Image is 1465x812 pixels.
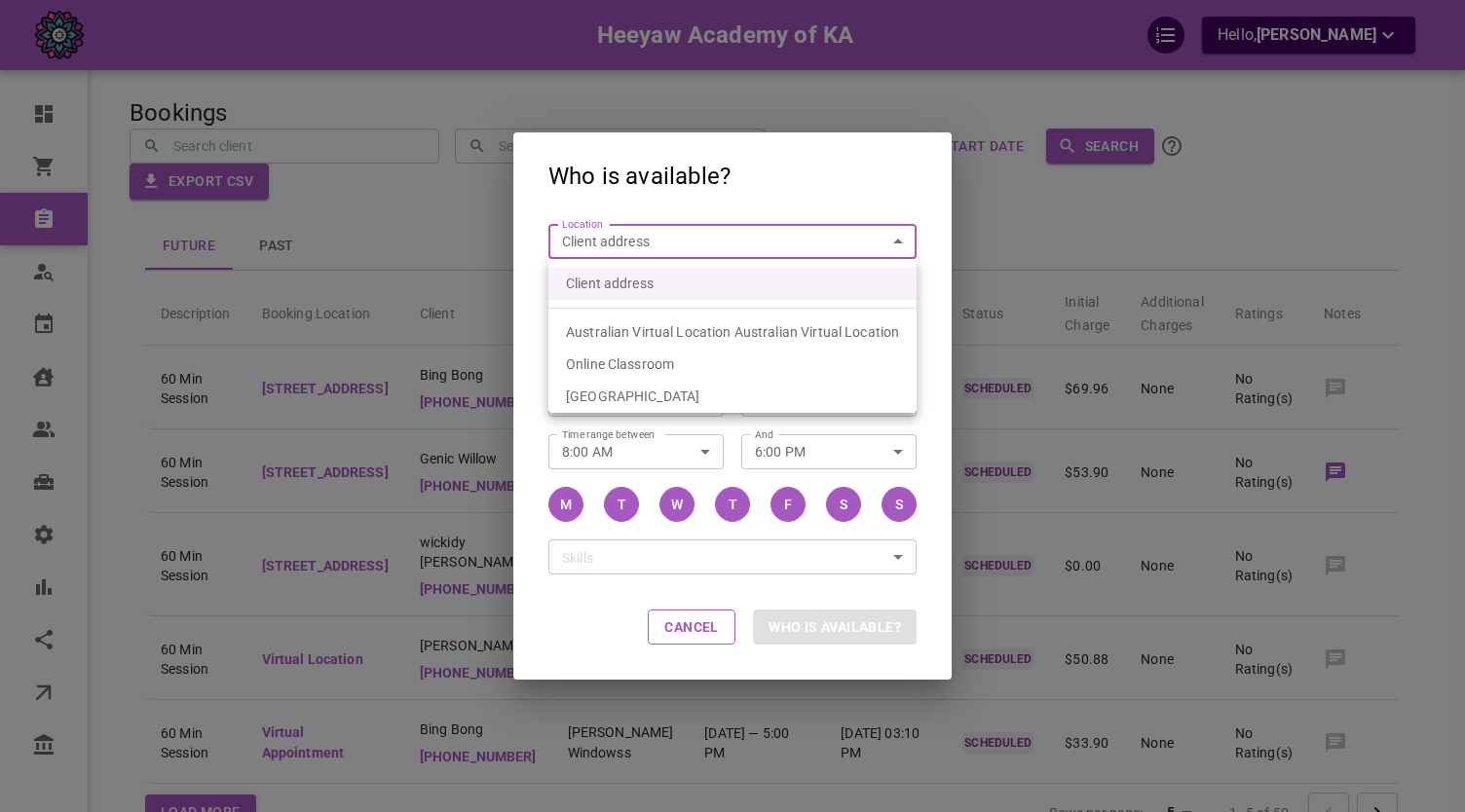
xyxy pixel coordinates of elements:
div: Stonehaven Springs Plaza [566,381,699,413]
span: Australian Virtual Location Australian Virtual Location Australian Virtual Location Australian Vi... [566,324,1236,340]
span: [GEOGRAPHIC_DATA] [566,388,699,404]
span: Online Classroom [566,356,674,372]
li: Client address [548,268,917,300]
div: Online Classroom [566,349,674,381]
div: Australian Virtual Location Australian Virtual Location Australian Virtual Location Australian Vi... [566,316,899,349]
